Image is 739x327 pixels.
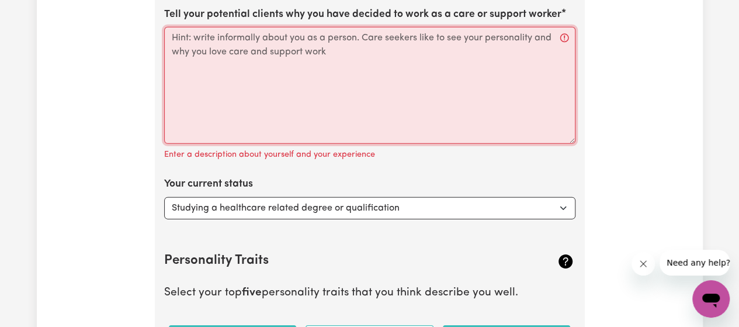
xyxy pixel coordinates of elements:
iframe: Close message [632,252,655,276]
p: Enter a description about yourself and your experience [164,149,375,161]
p: Select your top personality traits that you think describe you well. [164,285,575,302]
h2: Personality Traits [164,253,507,269]
iframe: Message from company [660,250,730,276]
span: Need any help? [7,8,71,18]
label: Tell your potential clients why you have decided to work as a care or support worker [164,7,561,22]
iframe: Button to launch messaging window [692,280,730,318]
label: Your current status [164,177,253,192]
b: five [242,287,262,298]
